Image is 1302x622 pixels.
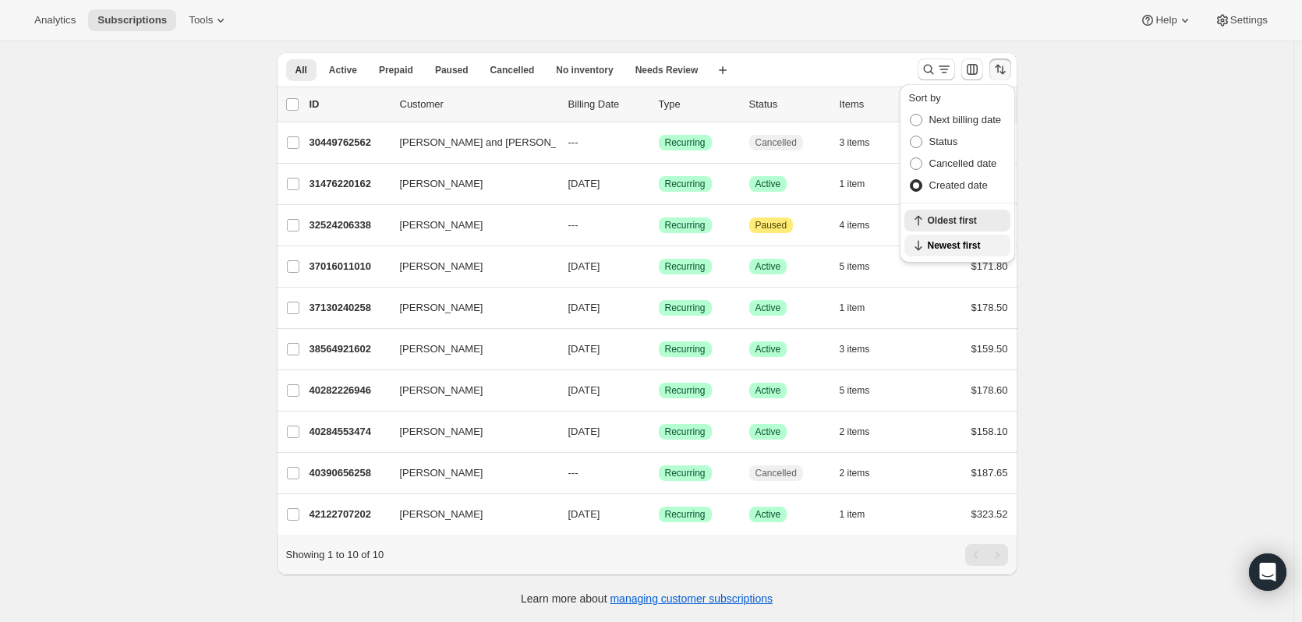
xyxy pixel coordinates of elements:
span: --- [568,136,578,148]
span: 5 items [840,260,870,273]
p: Learn more about [521,591,773,606]
button: 2 items [840,462,887,484]
button: 1 item [840,504,883,525]
button: Oldest first [904,210,1010,231]
button: Help [1130,9,1201,31]
div: 42122707202[PERSON_NAME][DATE]SuccessRecurringSuccessActive1 item$323.52 [310,504,1008,525]
button: Settings [1205,9,1277,31]
span: Paused [435,64,469,76]
p: 37130240258 [310,300,387,316]
span: Recurring [665,508,706,521]
span: Cancelled date [929,157,997,169]
span: Status [929,136,958,147]
span: Active [755,384,781,397]
span: [PERSON_NAME] [400,424,483,440]
button: [PERSON_NAME] [391,213,547,238]
div: 37016011010[PERSON_NAME][DATE]SuccessRecurringSuccessActive5 items$171.80 [310,256,1008,277]
span: Active [755,178,781,190]
span: Paused [755,219,787,231]
span: Recurring [665,343,706,355]
span: Newest first [928,239,1001,252]
span: [PERSON_NAME] [400,465,483,481]
span: $323.52 [971,508,1008,520]
span: All [295,64,307,76]
span: [PERSON_NAME] [400,383,483,398]
span: No inventory [556,64,613,76]
span: 5 items [840,384,870,397]
p: Status [749,97,827,112]
span: 2 items [840,426,870,438]
span: Recurring [665,426,706,438]
button: [PERSON_NAME] [391,171,547,196]
span: 2 items [840,467,870,479]
p: ID [310,97,387,112]
button: [PERSON_NAME] and [PERSON_NAME] [391,130,547,155]
span: [DATE] [568,302,600,313]
span: Sort by [909,92,941,104]
span: [PERSON_NAME] [400,176,483,192]
span: [PERSON_NAME] [400,259,483,274]
nav: Pagination [965,544,1008,566]
p: 40282226946 [310,383,387,398]
span: $178.60 [971,384,1008,396]
span: $178.50 [971,302,1008,313]
span: 3 items [840,136,870,149]
button: Tools [179,9,238,31]
div: 40390656258[PERSON_NAME]---SuccessRecurringCancelled2 items$187.65 [310,462,1008,484]
div: 30449762562[PERSON_NAME] and [PERSON_NAME]---SuccessRecurringCancelled3 items$149.60 [310,132,1008,154]
span: Cancelled [755,467,797,479]
button: Newest first [904,235,1010,256]
button: 5 items [840,380,887,401]
button: Analytics [25,9,85,31]
button: Sort the results [989,58,1011,80]
div: Type [659,97,737,112]
span: Recurring [665,178,706,190]
button: 1 item [840,297,883,319]
p: 31476220162 [310,176,387,192]
span: Needs Review [635,64,699,76]
span: 1 item [840,302,865,314]
span: [PERSON_NAME] [400,507,483,522]
span: [DATE] [568,343,600,355]
button: 2 items [840,421,887,443]
span: 1 item [840,178,865,190]
span: Active [755,260,781,273]
p: Showing 1 to 10 of 10 [286,547,384,563]
button: [PERSON_NAME] [391,461,547,486]
span: Active [755,426,781,438]
span: Next billing date [929,114,1002,125]
p: Customer [400,97,556,112]
span: --- [568,467,578,479]
span: Recurring [665,302,706,314]
p: 40284553474 [310,424,387,440]
button: [PERSON_NAME] [391,254,547,279]
span: Active [755,343,781,355]
span: Recurring [665,260,706,273]
button: 5 items [840,256,887,277]
span: [DATE] [568,508,600,520]
div: 31476220162[PERSON_NAME][DATE]SuccessRecurringSuccessActive1 item$212.60 [310,173,1008,195]
p: 32524206338 [310,217,387,233]
p: 38564921602 [310,341,387,357]
p: 37016011010 [310,259,387,274]
span: Prepaid [379,64,413,76]
span: Subscriptions [97,14,167,27]
button: 1 item [840,173,883,195]
span: Help [1155,14,1176,27]
button: [PERSON_NAME] [391,419,547,444]
div: 37130240258[PERSON_NAME][DATE]SuccessRecurringSuccessActive1 item$178.50 [310,297,1008,319]
button: 3 items [840,338,887,360]
p: 42122707202 [310,507,387,522]
button: Customize table column order and visibility [961,58,983,80]
span: Recurring [665,136,706,149]
button: [PERSON_NAME] [391,378,547,403]
span: Recurring [665,219,706,231]
span: [PERSON_NAME] and [PERSON_NAME] [400,135,589,150]
button: [PERSON_NAME] [391,295,547,320]
div: 40284553474[PERSON_NAME][DATE]SuccessRecurringSuccessActive2 items$158.10 [310,421,1008,443]
button: Search and filter results [918,58,955,80]
span: Oldest first [928,214,1001,227]
span: [PERSON_NAME] [400,341,483,357]
span: Created date [929,179,988,191]
span: Cancelled [490,64,535,76]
